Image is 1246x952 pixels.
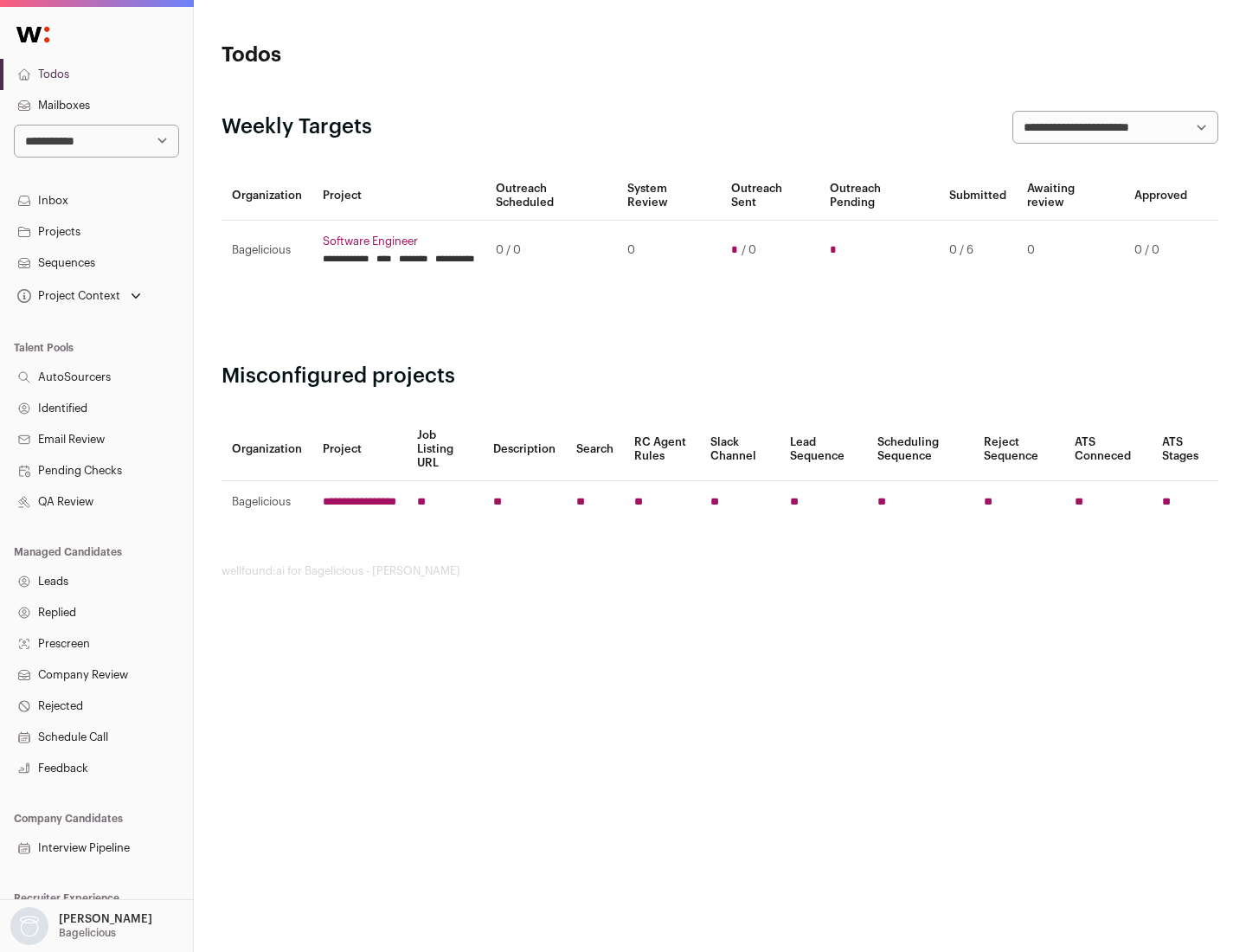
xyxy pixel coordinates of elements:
[1124,171,1198,221] th: Approved
[222,418,312,481] th: Organization
[222,171,312,221] th: Organization
[485,171,617,221] th: Outreach Scheduled
[222,564,1218,578] footer: wellfound:ai for Bagelicious - [PERSON_NAME]
[222,221,312,280] td: Bagelicious
[7,907,156,945] button: Open dropdown
[939,221,1017,280] td: 0 / 6
[485,221,617,280] td: 0 / 0
[59,926,116,940] p: Bagelicious
[1017,221,1124,280] td: 0
[14,284,145,308] button: Open dropdown
[222,42,554,69] h1: Todos
[1064,418,1151,481] th: ATS Conneced
[1152,418,1218,481] th: ATS Stages
[323,235,475,248] a: Software Engineer
[312,418,407,481] th: Project
[819,171,938,221] th: Outreach Pending
[780,418,867,481] th: Lead Sequence
[700,418,780,481] th: Slack Channel
[742,243,756,257] span: / 0
[617,171,720,221] th: System Review
[624,418,699,481] th: RC Agent Rules
[14,289,120,303] div: Project Context
[1124,221,1198,280] td: 0 / 0
[939,171,1017,221] th: Submitted
[617,221,720,280] td: 0
[483,418,566,481] th: Description
[10,907,48,945] img: nopic.png
[222,363,1218,390] h2: Misconfigured projects
[566,418,624,481] th: Search
[867,418,973,481] th: Scheduling Sequence
[222,481,312,524] td: Bagelicious
[1017,171,1124,221] th: Awaiting review
[312,171,485,221] th: Project
[721,171,820,221] th: Outreach Sent
[222,113,372,141] h2: Weekly Targets
[59,912,152,926] p: [PERSON_NAME]
[973,418,1065,481] th: Reject Sequence
[7,17,59,52] img: Wellfound
[407,418,483,481] th: Job Listing URL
